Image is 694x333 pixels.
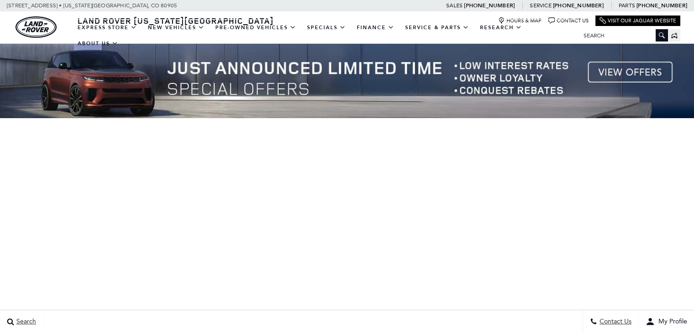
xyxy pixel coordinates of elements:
nav: Main Navigation [72,20,577,52]
a: New Vehicles [142,20,210,36]
input: Search [577,30,668,41]
a: Visit Our Jaguar Website [600,17,676,24]
img: Land Rover [16,16,57,38]
button: user-profile-menu [639,310,694,333]
span: Service [530,2,551,9]
a: Specials [302,20,351,36]
a: About Us [72,36,124,52]
a: Land Rover [US_STATE][GEOGRAPHIC_DATA] [72,15,279,26]
span: Land Rover [US_STATE][GEOGRAPHIC_DATA] [78,15,274,26]
a: Finance [351,20,400,36]
a: Research [475,20,527,36]
a: EXPRESS STORE [72,20,142,36]
a: Contact Us [548,17,589,24]
a: [PHONE_NUMBER] [553,2,604,9]
a: [PHONE_NUMBER] [464,2,515,9]
span: Contact Us [597,318,631,326]
span: Sales [446,2,463,9]
span: Search [14,318,36,326]
span: My Profile [655,318,687,326]
a: land-rover [16,16,57,38]
a: Service & Parts [400,20,475,36]
a: [PHONE_NUMBER] [637,2,687,9]
a: Pre-Owned Vehicles [210,20,302,36]
span: Parts [619,2,635,9]
a: Hours & Map [498,17,542,24]
a: [STREET_ADDRESS] • [US_STATE][GEOGRAPHIC_DATA], CO 80905 [7,2,177,9]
